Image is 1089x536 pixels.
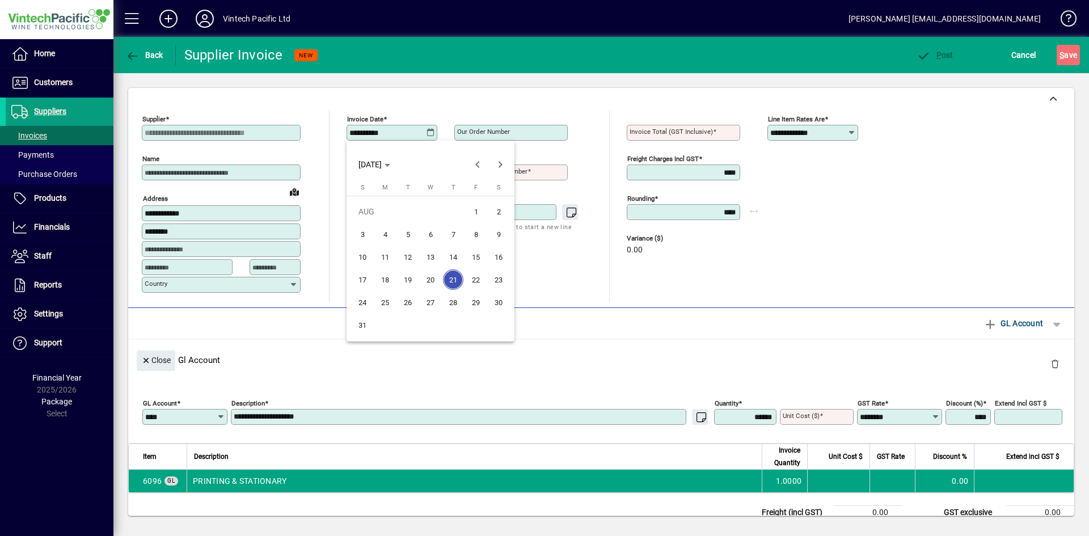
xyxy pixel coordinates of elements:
button: Fri Aug 15 2025 [465,246,487,268]
span: 16 [488,247,509,267]
span: 11 [375,247,395,267]
span: 20 [420,269,441,290]
button: Sun Aug 31 2025 [351,314,374,336]
span: 22 [466,269,486,290]
span: 19 [398,269,418,290]
button: Sun Aug 03 2025 [351,223,374,246]
span: 15 [466,247,486,267]
button: Tue Aug 26 2025 [396,291,419,314]
span: 9 [488,224,509,244]
span: 1 [466,201,486,222]
button: Wed Aug 20 2025 [419,268,442,291]
button: Next month [489,153,512,176]
span: S [361,184,365,191]
span: 8 [466,224,486,244]
span: 25 [375,292,395,313]
button: Fri Aug 01 2025 [465,200,487,223]
span: F [474,184,478,191]
button: Mon Aug 25 2025 [374,291,396,314]
button: Fri Aug 22 2025 [465,268,487,291]
span: 26 [398,292,418,313]
span: W [428,184,433,191]
span: 12 [398,247,418,267]
button: Fri Aug 08 2025 [465,223,487,246]
span: [DATE] [358,160,382,169]
span: 17 [352,269,373,290]
button: Fri Aug 29 2025 [465,291,487,314]
span: M [382,184,388,191]
button: Thu Aug 28 2025 [442,291,465,314]
span: 4 [375,224,395,244]
span: 14 [443,247,463,267]
span: 23 [488,269,509,290]
span: 27 [420,292,441,313]
button: Sat Aug 30 2025 [487,291,510,314]
span: 7 [443,224,463,244]
button: Mon Aug 11 2025 [374,246,396,268]
span: 24 [352,292,373,313]
button: Sun Aug 10 2025 [351,246,374,268]
span: 30 [488,292,509,313]
button: Thu Aug 21 2025 [442,268,465,291]
button: Sun Aug 17 2025 [351,268,374,291]
button: Sat Aug 02 2025 [487,200,510,223]
button: Wed Aug 06 2025 [419,223,442,246]
button: Sat Aug 23 2025 [487,268,510,291]
span: 10 [352,247,373,267]
button: Tue Aug 19 2025 [396,268,419,291]
td: AUG [351,200,465,223]
button: Sat Aug 09 2025 [487,223,510,246]
button: Previous month [466,153,489,176]
span: T [451,184,455,191]
button: Thu Aug 07 2025 [442,223,465,246]
button: Sun Aug 24 2025 [351,291,374,314]
span: 28 [443,292,463,313]
span: 5 [398,224,418,244]
button: Mon Aug 04 2025 [374,223,396,246]
button: Tue Aug 05 2025 [396,223,419,246]
button: Wed Aug 27 2025 [419,291,442,314]
button: Thu Aug 14 2025 [442,246,465,268]
span: 31 [352,315,373,335]
span: 13 [420,247,441,267]
span: T [406,184,410,191]
span: 3 [352,224,373,244]
span: 2 [488,201,509,222]
button: Tue Aug 12 2025 [396,246,419,268]
span: 18 [375,269,395,290]
button: Mon Aug 18 2025 [374,268,396,291]
span: 21 [443,269,463,290]
span: S [497,184,501,191]
button: Sat Aug 16 2025 [487,246,510,268]
button: Choose month and year [354,154,395,175]
button: Wed Aug 13 2025 [419,246,442,268]
span: 29 [466,292,486,313]
span: 6 [420,224,441,244]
